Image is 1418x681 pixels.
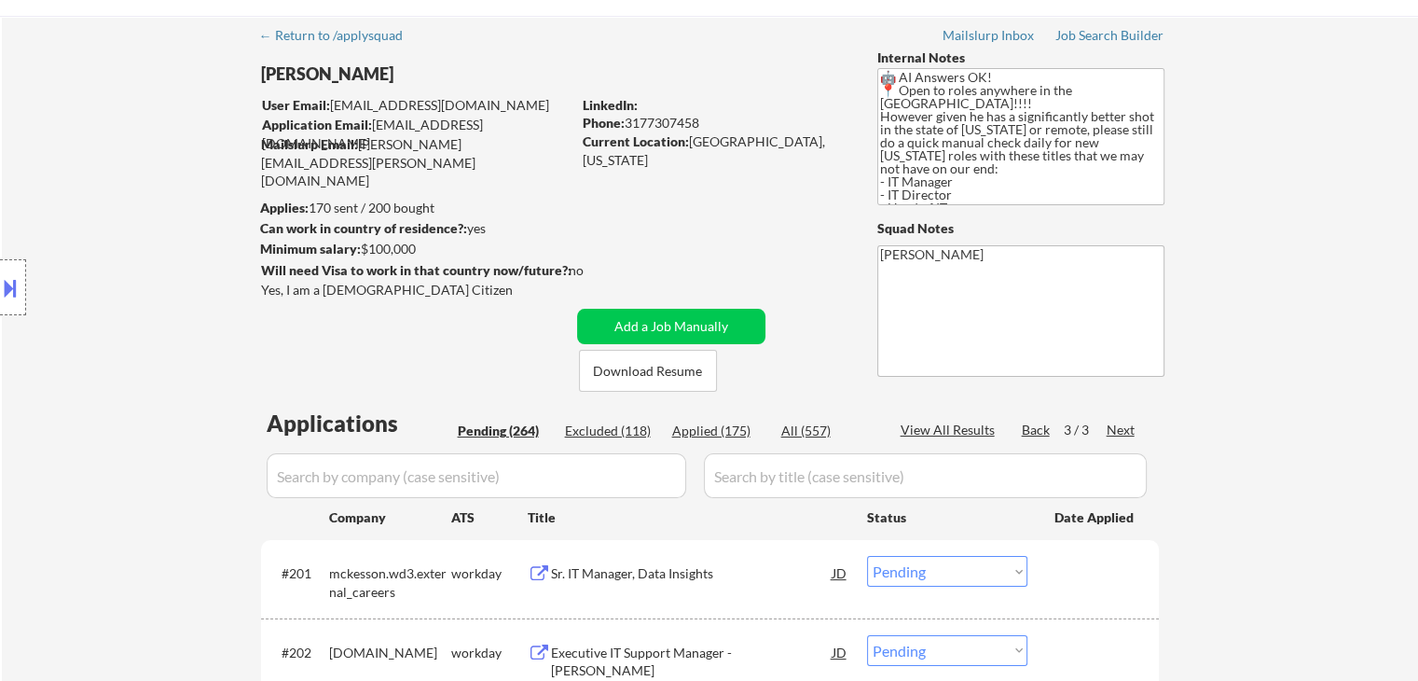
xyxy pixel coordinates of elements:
[583,132,847,169] div: [GEOGRAPHIC_DATA], [US_STATE]
[259,29,420,42] div: ← Return to /applysquad
[1064,421,1107,439] div: 3 / 3
[1054,508,1136,527] div: Date Applied
[261,262,571,278] strong: Will need Visa to work in that country now/future?:
[260,219,565,238] div: yes
[565,422,658,440] div: Excluded (118)
[943,28,1036,47] a: Mailslurp Inbox
[1055,29,1164,42] div: Job Search Builder
[261,63,644,86] div: [PERSON_NAME]
[451,644,528,662] div: workday
[901,421,1000,439] div: View All Results
[261,281,576,299] div: Yes, I am a [DEMOGRAPHIC_DATA] Citizen
[267,453,686,498] input: Search by company (case sensitive)
[267,412,451,435] div: Applications
[260,220,467,236] strong: Can work in country of residence?:
[551,644,833,680] div: Executive IT Support Manager - [PERSON_NAME]
[569,261,622,280] div: no
[262,97,330,113] strong: User Email:
[551,564,833,583] div: Sr. IT Manager, Data Insights
[282,564,314,583] div: #201
[943,29,1036,42] div: Mailslurp Inbox
[329,508,451,527] div: Company
[1022,421,1052,439] div: Back
[577,309,765,344] button: Add a Job Manually
[583,115,625,131] strong: Phone:
[262,96,571,115] div: [EMAIL_ADDRESS][DOMAIN_NAME]
[1055,28,1164,47] a: Job Search Builder
[583,97,638,113] strong: LinkedIn:
[329,644,451,662] div: [DOMAIN_NAME]
[451,508,528,527] div: ATS
[260,240,571,258] div: $100,000
[1107,421,1136,439] div: Next
[831,556,849,590] div: JD
[259,28,420,47] a: ← Return to /applysquad
[672,422,765,440] div: Applied (175)
[877,219,1164,238] div: Squad Notes
[260,199,571,217] div: 170 sent / 200 bought
[458,422,551,440] div: Pending (264)
[282,644,314,662] div: #202
[583,133,689,149] strong: Current Location:
[583,114,847,132] div: 3177307458
[262,116,571,152] div: [EMAIL_ADDRESS][DOMAIN_NAME]
[261,135,571,190] div: [PERSON_NAME][EMAIL_ADDRESS][PERSON_NAME][DOMAIN_NAME]
[528,508,849,527] div: Title
[329,564,451,601] div: mckesson.wd3.external_careers
[704,453,1147,498] input: Search by title (case sensitive)
[579,350,717,392] button: Download Resume
[781,422,874,440] div: All (557)
[831,635,849,669] div: JD
[877,49,1164,67] div: Internal Notes
[451,564,528,583] div: workday
[867,500,1027,534] div: Status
